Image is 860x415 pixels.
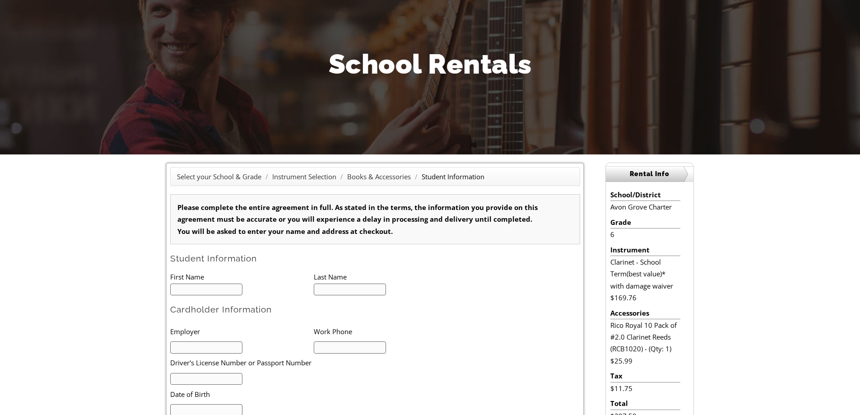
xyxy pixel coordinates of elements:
li: Date of Birth [170,385,428,403]
li: Accessories [610,307,680,319]
li: Avon Grove Charter [610,201,680,213]
h2: Rental Info [606,166,693,182]
li: Instrument [610,244,680,256]
span: / [413,172,420,181]
a: Books & Accessories [347,172,411,181]
h2: Cardholder Information [170,304,580,315]
li: Last Name [314,271,457,283]
input: Page [75,2,99,12]
h1: School Rentals [166,45,694,83]
li: First Name [170,271,314,283]
li: Grade [610,216,680,228]
span: / [263,172,270,181]
li: Rico Royal 10 Pack of #2.0 Clarinet Reeds (RCB1020) - (Qty: 1) $25.99 [610,319,680,367]
a: Instrument Selection [272,172,336,181]
li: $11.75 [610,382,680,394]
div: Please complete the entire agreement in full. As stated in the terms, the information you provide... [170,194,580,244]
a: Select your School & Grade [177,172,261,181]
li: School/District [610,189,680,201]
li: Tax [610,370,680,382]
span: / [338,172,345,181]
h2: Student Information [170,253,580,264]
li: Driver's License Number or Passport Number [170,354,428,372]
li: Clarinet - School Term(best value)* with damage waiver $169.76 [610,256,680,303]
li: Student Information [422,171,484,182]
li: Total [610,397,680,410]
li: Employer [170,322,314,340]
li: Work Phone [314,322,457,340]
li: 6 [610,228,680,240]
select: Zoom [193,2,256,12]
